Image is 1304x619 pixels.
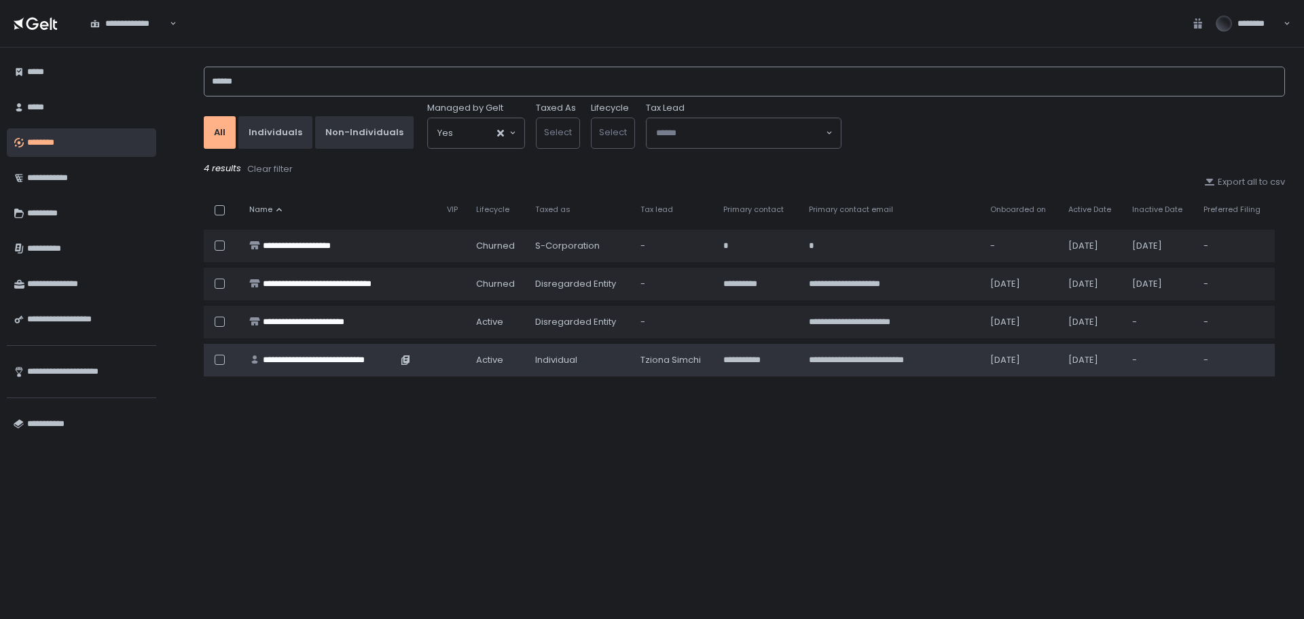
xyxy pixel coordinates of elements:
[647,118,841,148] div: Search for option
[535,354,623,366] div: Individual
[325,126,403,139] div: Non-Individuals
[238,116,312,149] button: Individuals
[437,126,453,140] span: Yes
[476,316,503,328] span: active
[1132,278,1188,290] div: [DATE]
[640,205,673,215] span: Tax lead
[990,240,1051,252] div: -
[535,205,570,215] span: Taxed as
[315,116,414,149] button: Non-Individuals
[535,278,623,290] div: Disregarded Entity
[1204,176,1285,188] button: Export all to csv
[535,316,623,328] div: Disregarded Entity
[1132,354,1188,366] div: -
[990,316,1051,328] div: [DATE]
[81,10,177,38] div: Search for option
[1068,205,1111,215] span: Active Date
[1068,240,1116,252] div: [DATE]
[723,205,784,215] span: Primary contact
[544,126,572,139] span: Select
[1132,240,1188,252] div: [DATE]
[214,126,225,139] div: All
[476,240,515,252] span: churned
[1203,205,1261,215] span: Preferred Filing
[428,118,524,148] div: Search for option
[204,116,236,149] button: All
[247,163,293,175] div: Clear filter
[249,126,302,139] div: Individuals
[447,205,458,215] span: VIP
[1203,316,1267,328] div: -
[656,126,825,140] input: Search for option
[990,205,1046,215] span: Onboarded on
[476,205,509,215] span: Lifecycle
[1068,278,1116,290] div: [DATE]
[640,278,707,290] div: -
[640,240,707,252] div: -
[427,102,503,114] span: Managed by Gelt
[1068,354,1116,366] div: [DATE]
[591,102,629,114] label: Lifecycle
[990,278,1051,290] div: [DATE]
[599,126,627,139] span: Select
[640,354,707,366] div: Tziona Simchi
[990,354,1051,366] div: [DATE]
[646,102,685,114] span: Tax Lead
[1132,316,1188,328] div: -
[204,162,1285,176] div: 4 results
[476,354,503,366] span: active
[249,205,272,215] span: Name
[1203,354,1267,366] div: -
[640,316,707,328] div: -
[476,278,515,290] span: churned
[1203,278,1267,290] div: -
[453,126,496,140] input: Search for option
[535,240,623,252] div: S-Corporation
[1203,240,1267,252] div: -
[497,130,504,137] button: Clear Selected
[536,102,576,114] label: Taxed As
[247,162,293,176] button: Clear filter
[1132,205,1182,215] span: Inactive Date
[1068,316,1116,328] div: [DATE]
[809,205,893,215] span: Primary contact email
